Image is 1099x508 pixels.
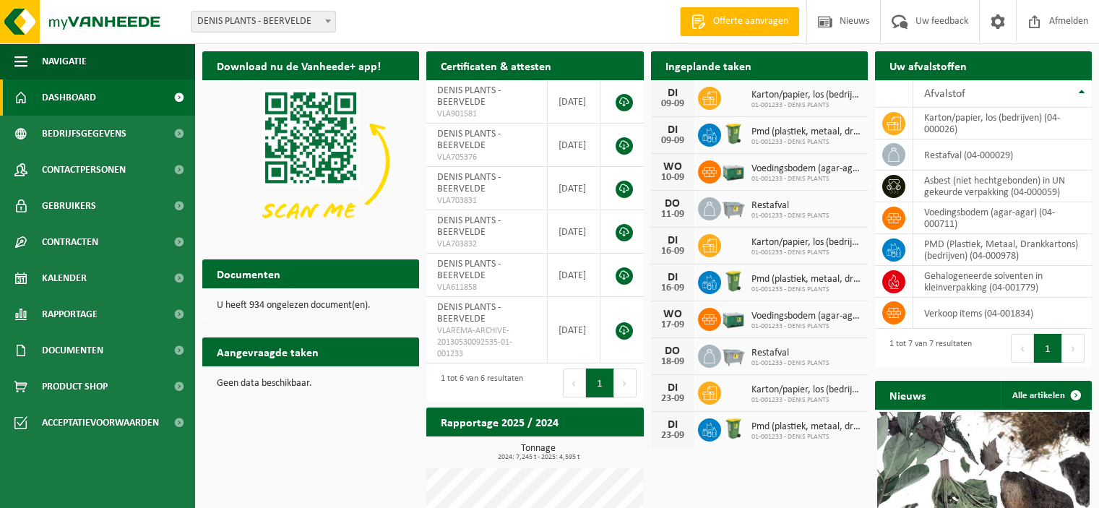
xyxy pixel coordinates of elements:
span: 01-001233 - DENIS PLANTS [751,101,861,110]
h3: Tonnage [434,444,643,461]
span: Voedingsbodem (agar-agar) [751,311,861,322]
td: [DATE] [548,80,601,124]
a: Alle artikelen [1001,381,1090,410]
div: 1 tot 6 van 6 resultaten [434,367,523,399]
span: Rapportage [42,296,98,332]
span: Restafval [751,348,829,359]
button: Previous [563,369,586,397]
span: Dashboard [42,79,96,116]
span: DENIS PLANTS - BEERVELDE [191,11,336,33]
h2: Nieuws [875,381,940,409]
button: Next [614,369,637,397]
iframe: chat widget [7,476,241,508]
div: 17-09 [658,320,687,330]
h2: Documenten [202,259,295,288]
span: Pmd (plastiek, metaal, drankkartons) (bedrijven) [751,274,861,285]
td: PMD (Plastiek, Metaal, Drankkartons) (bedrijven) (04-000978) [913,234,1092,266]
span: 01-001233 - DENIS PLANTS [751,396,861,405]
span: 01-001233 - DENIS PLANTS [751,433,861,442]
span: VLA901581 [437,108,535,120]
a: Bekijk rapportage [536,436,642,465]
span: Afvalstof [924,88,965,100]
div: 23-09 [658,431,687,441]
span: 01-001233 - DENIS PLANTS [751,212,829,220]
img: WB-2500-GAL-GY-01 [721,343,746,367]
td: gehalogeneerde solventen in kleinverpakking (04-001779) [913,266,1092,298]
span: DENIS PLANTS - BEERVELDE [191,12,335,32]
span: 2024: 7,245 t - 2025: 4,595 t [434,454,643,461]
span: Navigatie [42,43,87,79]
span: 01-001233 - DENIS PLANTS [751,138,861,147]
td: karton/papier, los (bedrijven) (04-000026) [913,108,1092,139]
img: WB-2500-GAL-GY-01 [721,195,746,220]
span: DENIS PLANTS - BEERVELDE [437,129,501,151]
span: DENIS PLANTS - BEERVELDE [437,85,501,108]
span: DENIS PLANTS - BEERVELDE [437,259,501,281]
td: [DATE] [548,124,601,167]
div: 18-09 [658,357,687,367]
span: Restafval [751,200,829,212]
p: Geen data beschikbaar. [217,379,405,389]
div: DO [658,198,687,210]
span: VLAREMA-ARCHIVE-20130530092535-01-001233 [437,325,535,360]
div: 16-09 [658,283,687,293]
span: Acceptatievoorwaarden [42,405,159,441]
div: 10-09 [658,173,687,183]
span: Bedrijfsgegevens [42,116,126,152]
div: 11-09 [658,210,687,220]
span: 01-001233 - DENIS PLANTS [751,285,861,294]
div: 09-09 [658,136,687,146]
span: Karton/papier, los (bedrijven) [751,237,861,249]
div: 1 tot 7 van 7 resultaten [882,332,972,364]
div: WO [658,309,687,320]
span: Karton/papier, los (bedrijven) [751,90,861,101]
span: DENIS PLANTS - BEERVELDE [437,172,501,194]
h2: Uw afvalstoffen [875,51,981,79]
button: 1 [1034,334,1062,363]
a: Offerte aanvragen [680,7,799,36]
h2: Rapportage 2025 / 2024 [426,408,573,436]
td: verkoop items (04-001834) [913,298,1092,329]
td: restafval (04-000029) [913,139,1092,171]
div: DI [658,419,687,431]
span: Pmd (plastiek, metaal, drankkartons) (bedrijven) [751,126,861,138]
span: Gebruikers [42,188,96,224]
span: DENIS PLANTS - BEERVELDE [437,215,501,238]
h2: Certificaten & attesten [426,51,566,79]
span: 01-001233 - DENIS PLANTS [751,322,861,331]
span: 01-001233 - DENIS PLANTS [751,175,861,184]
td: voedingsbodem (agar-agar) (04-000711) [913,202,1092,234]
div: DI [658,235,687,246]
span: VLA703831 [437,195,535,207]
h2: Ingeplande taken [651,51,766,79]
div: DI [658,272,687,283]
img: WB-0240-HPE-GN-50 [721,121,746,146]
td: asbest (niet hechtgebonden) in UN gekeurde verpakking (04-000059) [913,171,1092,202]
button: Previous [1011,334,1034,363]
span: Kalender [42,260,87,296]
div: DI [658,87,687,99]
button: Next [1062,334,1085,363]
span: VLA611858 [437,282,535,293]
img: Download de VHEPlus App [202,80,419,243]
td: [DATE] [548,210,601,254]
div: 09-09 [658,99,687,109]
div: 16-09 [658,246,687,257]
img: PB-LB-0680-HPE-GN-01 [721,306,746,330]
span: 01-001233 - DENIS PLANTS [751,359,829,368]
span: Contracten [42,224,98,260]
div: DI [658,124,687,136]
span: Pmd (plastiek, metaal, drankkartons) (bedrijven) [751,421,861,433]
td: [DATE] [548,297,601,363]
div: 23-09 [658,394,687,404]
img: WB-0240-HPE-GN-50 [721,416,746,441]
button: 1 [586,369,614,397]
h2: Aangevraagde taken [202,337,333,366]
span: 01-001233 - DENIS PLANTS [751,249,861,257]
h2: Download nu de Vanheede+ app! [202,51,395,79]
div: DI [658,382,687,394]
span: Product Shop [42,369,108,405]
td: [DATE] [548,167,601,210]
span: Contactpersonen [42,152,126,188]
span: Documenten [42,332,103,369]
